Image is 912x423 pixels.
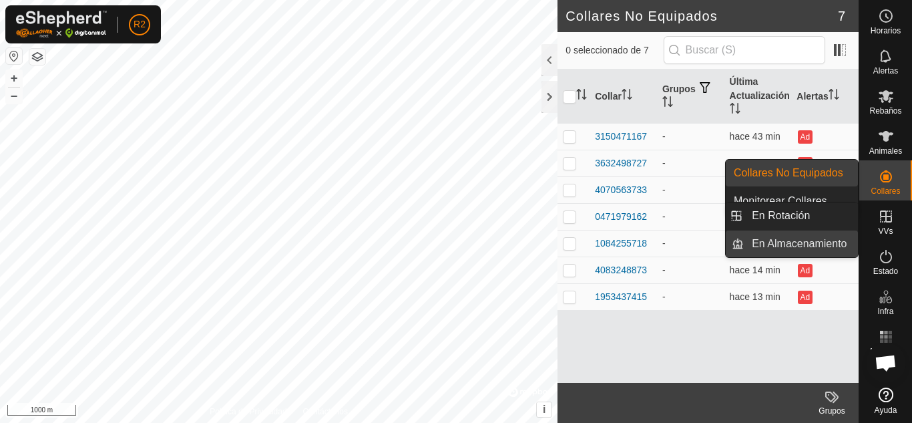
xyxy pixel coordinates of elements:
span: 10 sept 2025, 20:04 [730,158,780,168]
p-sorticon: Activar para ordenar [576,91,587,102]
li: En Rotación [726,202,858,229]
span: Rebaños [869,107,901,115]
button: Ad [798,157,813,170]
a: En Almacenamiento [744,231,858,257]
span: 10 sept 2025, 20:04 [730,291,780,302]
button: i [537,402,551,417]
h2: Collares No Equipados [565,8,838,24]
span: En Almacenamiento [752,236,847,252]
div: 1953437415 [595,290,647,304]
div: Grupos [805,405,859,417]
span: Mapa de Calor [863,347,909,364]
span: R2 [134,17,146,31]
div: 1084255718 [595,237,647,251]
button: Ad [798,130,813,144]
a: Monitorear Collares [726,188,858,215]
button: – [6,88,22,104]
button: Ad [798,291,813,304]
div: 4083248873 [595,263,647,277]
span: Alertas [873,67,898,75]
span: 10 sept 2025, 20:03 [730,265,780,275]
a: Collares No Equipados [726,160,858,186]
span: Estado [873,267,898,275]
a: En Rotación [744,202,858,229]
p-sorticon: Activar para ordenar [622,91,632,102]
button: Ad [798,264,813,277]
button: Restablecer Mapa [6,48,22,64]
div: 4070563733 [595,183,647,197]
span: Animales [869,147,902,155]
button: + [6,70,22,86]
span: Monitorear Collares [734,193,827,209]
span: Collares No Equipados [734,165,843,181]
th: Alertas [791,69,859,124]
p-sorticon: Activar para ordenar [662,98,673,109]
td: - [657,203,724,230]
span: Infra [877,307,893,315]
p-sorticon: Activar para ordenar [730,105,740,116]
a: Contáctenos [303,406,348,418]
td: - [657,283,724,310]
td: - [657,150,724,176]
span: VVs [878,227,893,235]
span: i [543,404,545,415]
span: 7 [838,6,845,26]
th: Grupos [657,69,724,124]
td: - [657,257,724,283]
div: 3632498727 [595,156,647,170]
input: Buscar (S) [664,36,825,64]
td: - [657,176,724,203]
a: Política de Privacidad [210,406,286,418]
span: 10 sept 2025, 19:34 [730,131,780,142]
div: 0471979162 [595,210,647,224]
img: Logo Gallagher [16,11,107,38]
th: Última Actualización [724,69,792,124]
div: Chat abierto [866,343,906,383]
td: - [657,230,724,257]
span: 0 seleccionado de 7 [565,43,663,57]
div: 3150471167 [595,130,647,144]
td: - [657,123,724,150]
span: Horarios [871,27,901,35]
th: Collar [590,69,657,124]
a: Ayuda [859,382,912,420]
span: Ayuda [875,406,897,414]
span: En Rotación [752,208,810,224]
p-sorticon: Activar para ordenar [829,91,839,102]
li: En Almacenamiento [726,231,858,257]
button: Capas del Mapa [29,49,45,65]
span: Collares [871,187,900,195]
